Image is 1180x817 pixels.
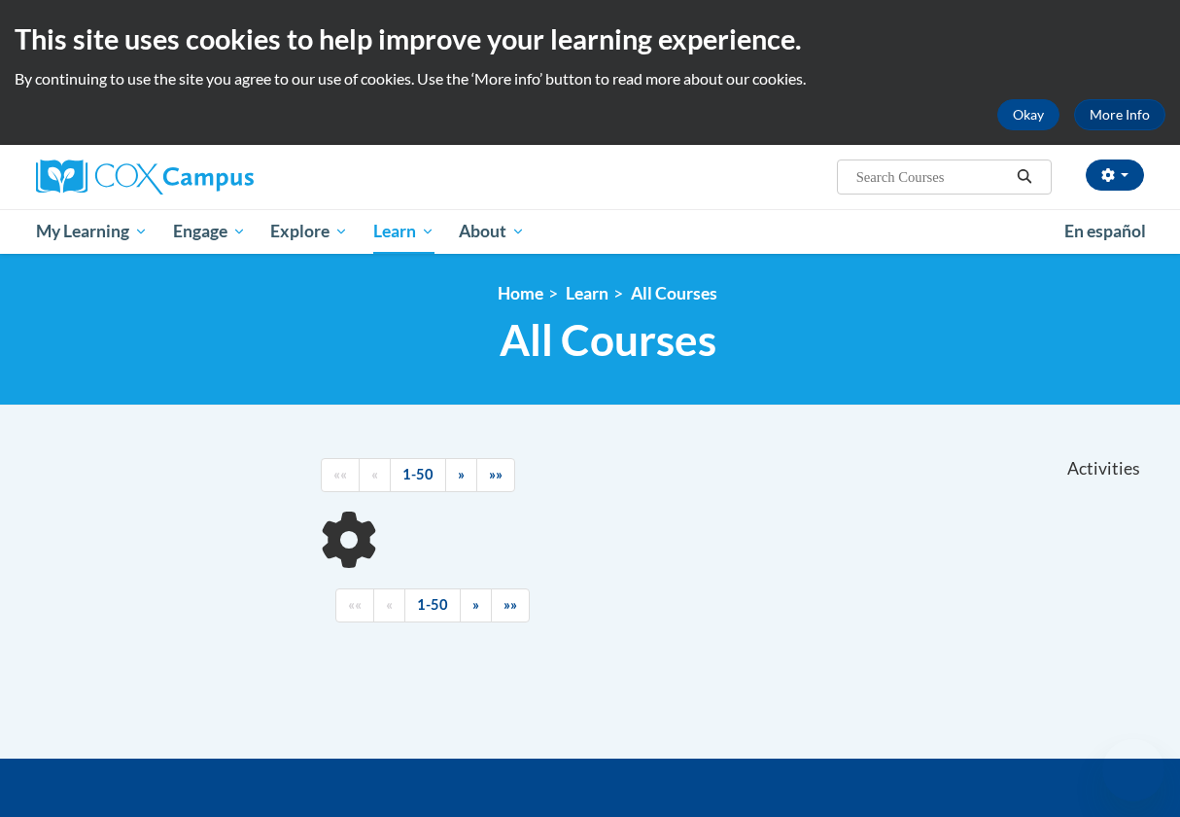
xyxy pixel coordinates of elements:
button: Account Settings [1086,160,1144,191]
span: « [386,596,393,613]
a: Previous [359,458,391,492]
a: End [476,458,515,492]
button: Search [1010,165,1039,189]
span: « [371,466,378,482]
div: Main menu [21,209,1159,254]
a: More Info [1074,99,1165,130]
a: Learn [361,209,447,254]
a: My Learning [23,209,160,254]
a: Cox Campus [36,160,386,195]
a: Engage [160,209,259,254]
img: Cox Campus [36,160,254,195]
span: Activities [1067,458,1140,480]
span: All Courses [500,314,716,366]
a: Learn [566,283,608,303]
span: En español [1064,221,1146,241]
span: My Learning [36,220,148,243]
a: Previous [373,588,405,622]
span: » [472,596,479,613]
span: » [458,466,465,482]
button: Okay [997,99,1059,130]
a: 1-50 [390,458,446,492]
a: En español [1052,211,1159,252]
a: Next [445,458,477,492]
span: About [459,220,525,243]
span: Learn [373,220,434,243]
iframe: Button to launch messaging window [1102,739,1164,801]
span: Engage [173,220,246,243]
a: End [491,588,530,622]
a: All Courses [631,283,717,303]
span: »» [489,466,503,482]
input: Search Courses [854,165,1010,189]
a: Explore [258,209,361,254]
h2: This site uses cookies to help improve your learning experience. [15,19,1165,58]
a: About [447,209,538,254]
a: Next [460,588,492,622]
p: By continuing to use the site you agree to our use of cookies. Use the ‘More info’ button to read... [15,68,1165,89]
span: «« [348,596,362,613]
a: Home [498,283,543,303]
a: Begining [321,458,360,492]
span: Explore [270,220,348,243]
span: »» [503,596,517,613]
a: Begining [335,588,374,622]
span: «« [333,466,347,482]
a: 1-50 [404,588,461,622]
